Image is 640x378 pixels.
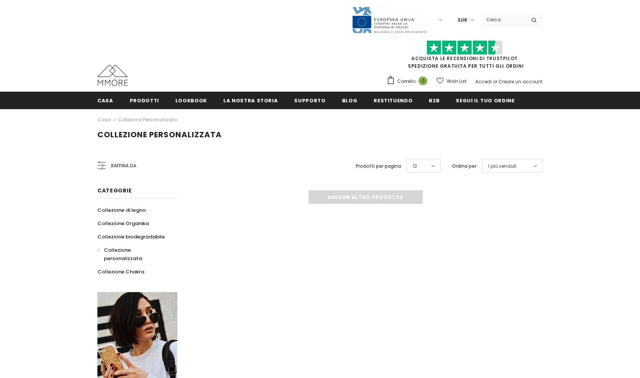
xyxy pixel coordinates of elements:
[429,97,439,104] span: B2B
[175,92,207,109] a: Lookbook
[97,243,169,265] a: Collezione personalizzata
[498,78,543,85] a: Creare un account
[97,268,144,275] span: Collezione Chakra
[97,115,111,124] a: Casa
[374,92,412,109] a: Restituendo
[294,92,325,109] a: supporto
[413,162,417,170] span: 12
[130,92,159,109] a: Prodotti
[97,265,144,278] a: Collezione Chakra
[436,75,466,88] a: Wish List
[97,65,128,86] img: Casi MMORE
[456,92,514,109] a: Segui il tuo ordine
[130,97,159,104] span: Prodotti
[356,162,401,170] label: Prodotti per pagina
[97,217,149,230] a: Collezione Organika
[452,162,476,170] label: Ordina per
[387,44,543,69] span: SPEDIZIONE GRATUITA PER TUTTI GLI ORDINI
[488,162,516,170] span: I più venduti
[294,97,325,104] span: supporto
[342,92,358,109] a: Blog
[427,40,503,55] img: Fidati di Pilot Stars
[111,162,136,170] span: Raffina da
[482,14,525,25] input: Search Site
[97,206,146,214] span: Collezione di legno
[411,55,518,62] a: Acquista le recensioni di TrustPilot
[342,97,358,104] span: Blog
[419,76,427,85] span: 0
[387,76,431,87] a: Carrello 0
[97,203,146,217] a: Collezione di legno
[97,129,222,140] span: Collezione personalizzata
[118,116,177,123] a: Collezione personalizzata
[352,6,428,34] img: Javni Razpis
[97,233,165,240] span: Collezione biodegradabile
[175,97,207,104] span: Lookbook
[456,97,514,104] span: Segui il tuo ordine
[97,97,113,104] span: Casa
[352,16,428,23] a: Javni Razpis
[223,97,278,104] span: La nostra storia
[475,78,492,85] a: Accedi
[429,92,439,109] a: B2B
[97,220,149,227] span: Collezione Organika
[374,97,412,104] span: Restituendo
[458,16,467,24] span: EUR
[223,92,278,109] a: La nostra storia
[104,246,142,262] span: Collezione personalizzata
[493,78,497,85] span: or
[397,78,416,85] span: Carrello
[97,187,132,194] span: Categorie
[97,230,165,243] a: Collezione biodegradabile
[97,92,113,109] a: Casa
[447,78,466,85] span: Wish List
